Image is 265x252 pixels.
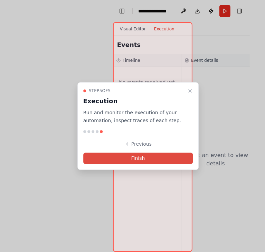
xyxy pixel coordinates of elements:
[83,96,185,106] h3: Execution
[83,109,185,125] p: Run and monitor the execution of your automation, inspect traces of each step.
[117,6,127,16] button: Hide left sidebar
[83,138,193,150] button: Previous
[83,153,193,164] button: Finish
[186,87,194,95] button: Close walkthrough
[89,88,111,94] span: Step 5 of 5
